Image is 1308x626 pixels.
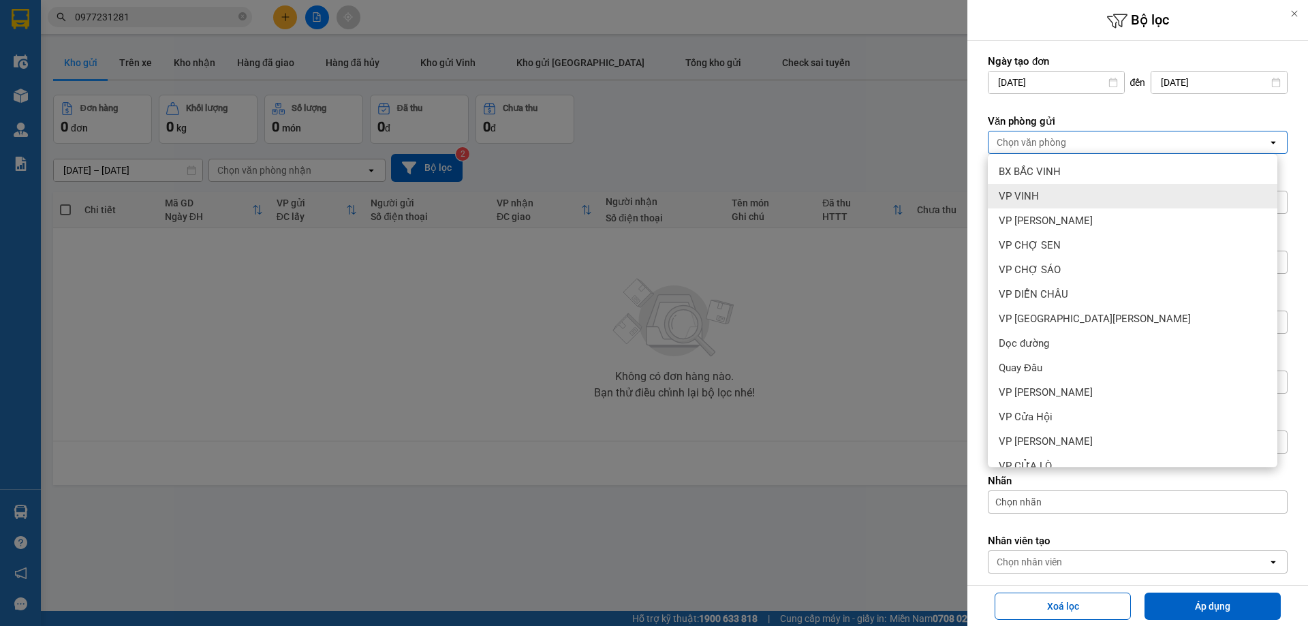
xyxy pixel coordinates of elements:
span: đến [1130,76,1146,89]
span: VP CHỢ SEN [999,238,1061,252]
span: VP [PERSON_NAME] [999,386,1093,399]
span: Chọn nhãn [995,495,1042,509]
span: VP CHỢ SÁO [999,263,1061,277]
label: Nhân viên tạo [988,534,1288,548]
div: Chọn văn phòng [997,136,1066,149]
svg: open [1268,557,1279,567]
button: Áp dụng [1144,593,1281,620]
label: Văn phòng gửi [988,114,1288,128]
label: Nhãn [988,474,1288,488]
span: BX BẮC VINH [999,165,1061,178]
div: Chọn nhân viên [997,555,1062,569]
ul: Menu [988,154,1277,467]
span: VP DIỄN CHÂU [999,287,1068,301]
svg: open [1268,137,1279,148]
span: VP [PERSON_NAME] [999,214,1093,228]
label: Ngày tạo đơn [988,54,1288,68]
span: Quay Đầu [999,361,1042,375]
span: VP Cửa Hội [999,410,1053,424]
button: Xoá lọc [995,593,1131,620]
strong: CHUYỂN PHÁT NHANH AN PHÚ QUÝ [36,11,134,55]
span: [GEOGRAPHIC_DATA], [GEOGRAPHIC_DATA] ↔ [GEOGRAPHIC_DATA] [34,58,135,104]
span: VP VINH [999,189,1039,203]
h6: Bộ lọc [967,10,1308,31]
span: VP [PERSON_NAME] [999,435,1093,448]
span: Dọc đường [999,337,1049,350]
span: VP [GEOGRAPHIC_DATA][PERSON_NAME] [999,312,1191,326]
input: Select a date. [1151,72,1287,93]
span: VP CỬA LÒ [999,459,1052,473]
input: Select a date. [988,72,1124,93]
img: logo [7,74,30,141]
